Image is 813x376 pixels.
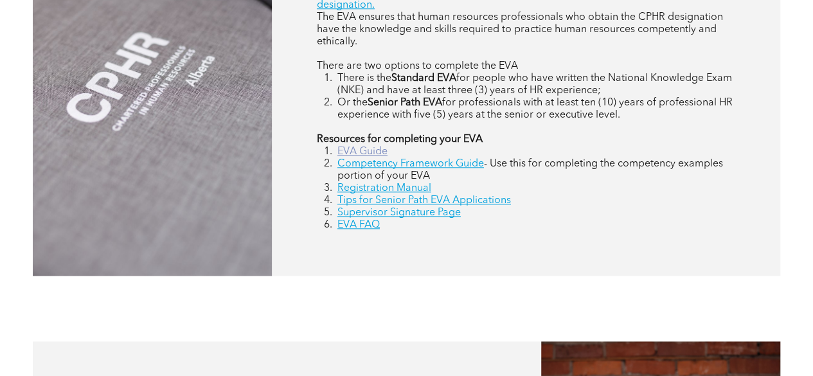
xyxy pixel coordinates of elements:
span: for people who have written the National Knowledge Exam (NKE) and have at least three (3) years o... [337,73,732,96]
a: EVA Guide [337,147,388,157]
a: Competency Framework Guide [337,159,484,169]
strong: Standard EVA [391,73,456,84]
span: The EVA ensures that human resources professionals who obtain the CPHR designation have the knowl... [317,12,723,47]
a: EVA FAQ [337,220,380,230]
strong: Senior Path EVA [368,98,442,108]
a: Registration Manual [337,183,431,193]
span: There is the [337,73,391,84]
span: - Use this for completing the competency examples portion of your EVA [337,159,723,181]
a: Supervisor Signature Page [337,208,461,218]
a: Tips for Senior Path EVA Applications [337,195,511,206]
span: Or the [337,98,368,108]
span: There are two options to complete the EVA [317,61,518,71]
span: for professionals with at least ten (10) years of professional HR experience with five (5) years ... [337,98,733,120]
strong: Resources for completing your EVA [317,134,483,145]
